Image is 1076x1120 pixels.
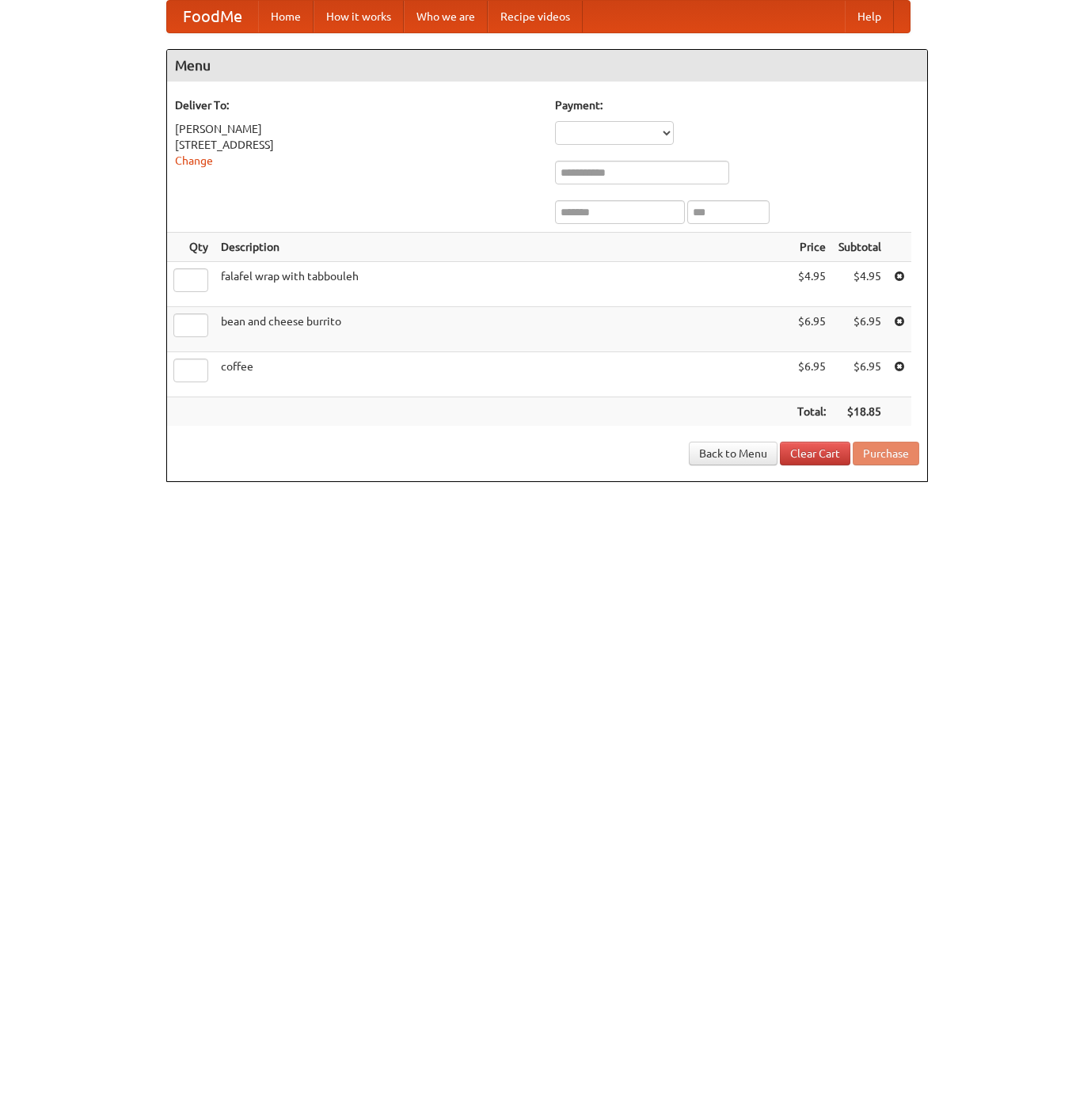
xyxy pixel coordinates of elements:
[258,1,314,32] a: Home
[314,1,404,32] a: How it works
[780,442,850,465] a: Clear Cart
[791,397,832,427] th: Total:
[175,121,539,137] div: [PERSON_NAME]
[488,1,583,32] a: Recipe videos
[845,1,894,32] a: Help
[791,262,832,307] td: $4.95
[853,442,919,465] button: Purchase
[791,352,832,397] td: $6.95
[404,1,488,32] a: Who we are
[175,137,539,153] div: [STREET_ADDRESS]
[555,97,919,113] h5: Payment:
[791,307,832,352] td: $6.95
[167,1,258,32] a: FoodMe
[832,233,888,262] th: Subtotal
[791,233,832,262] th: Price
[832,397,888,427] th: $18.85
[175,97,539,113] h5: Deliver To:
[175,154,213,167] a: Change
[215,352,791,397] td: coffee
[832,262,888,307] td: $4.95
[215,233,791,262] th: Description
[689,442,778,465] a: Back to Menu
[832,307,888,352] td: $6.95
[167,50,927,82] h4: Menu
[167,233,215,262] th: Qty
[832,352,888,397] td: $6.95
[215,262,791,307] td: falafel wrap with tabbouleh
[215,307,791,352] td: bean and cheese burrito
